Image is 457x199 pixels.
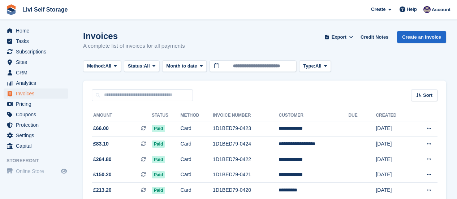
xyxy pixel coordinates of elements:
[83,60,121,72] button: Method: All
[152,171,165,178] span: Paid
[397,31,446,43] a: Create an Invoice
[279,110,348,121] th: Customer
[16,78,59,88] span: Analytics
[181,183,213,198] td: Card
[376,137,411,152] td: [DATE]
[303,62,315,70] span: Type:
[144,62,150,70] span: All
[16,47,59,57] span: Subscriptions
[4,57,68,67] a: menu
[4,166,68,176] a: menu
[16,99,59,109] span: Pricing
[348,110,376,121] th: Due
[4,47,68,57] a: menu
[152,140,165,148] span: Paid
[16,57,59,67] span: Sites
[128,62,144,70] span: Status:
[181,167,213,183] td: Card
[16,166,59,176] span: Online Store
[432,6,450,13] span: Account
[4,109,68,120] a: menu
[332,34,346,41] span: Export
[60,167,68,176] a: Preview store
[16,120,59,130] span: Protection
[213,121,279,137] td: 1D1BED79-0423
[371,6,385,13] span: Create
[423,92,432,99] span: Sort
[93,186,112,194] span: £213.20
[358,31,391,43] a: Credit Notes
[407,6,417,13] span: Help
[152,110,181,121] th: Status
[16,26,59,36] span: Home
[7,157,72,164] span: Storefront
[4,68,68,78] a: menu
[93,156,112,163] span: £264.80
[376,110,411,121] th: Created
[6,4,17,15] img: stora-icon-8386f47178a22dfd0bd8f6a31ec36ba5ce8667c1dd55bd0f319d3a0aa187defe.svg
[16,141,59,151] span: Capital
[83,42,185,50] p: A complete list of invoices for all payments
[16,109,59,120] span: Coupons
[4,78,68,88] a: menu
[105,62,112,70] span: All
[16,36,59,46] span: Tasks
[315,62,322,70] span: All
[213,137,279,152] td: 1D1BED79-0424
[92,110,152,121] th: Amount
[181,137,213,152] td: Card
[4,99,68,109] a: menu
[323,31,355,43] button: Export
[4,88,68,99] a: menu
[376,167,411,183] td: [DATE]
[16,130,59,140] span: Settings
[87,62,105,70] span: Method:
[299,60,331,72] button: Type: All
[376,121,411,137] td: [DATE]
[213,110,279,121] th: Invoice Number
[16,88,59,99] span: Invoices
[4,141,68,151] a: menu
[181,110,213,121] th: Method
[4,120,68,130] a: menu
[4,130,68,140] a: menu
[16,68,59,78] span: CRM
[152,125,165,132] span: Paid
[181,152,213,167] td: Card
[4,36,68,46] a: menu
[4,26,68,36] a: menu
[93,171,112,178] span: £150.20
[83,31,185,41] h1: Invoices
[20,4,70,16] a: Livi Self Storage
[376,152,411,167] td: [DATE]
[376,183,411,198] td: [DATE]
[162,60,207,72] button: Month to date
[213,167,279,183] td: 1D1BED79-0421
[423,6,431,13] img: Jim
[213,183,279,198] td: 1D1BED79-0420
[93,125,109,132] span: £66.00
[213,152,279,167] td: 1D1BED79-0422
[93,140,109,148] span: £83.10
[166,62,197,70] span: Month to date
[152,156,165,163] span: Paid
[124,60,159,72] button: Status: All
[181,121,213,137] td: Card
[152,187,165,194] span: Paid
